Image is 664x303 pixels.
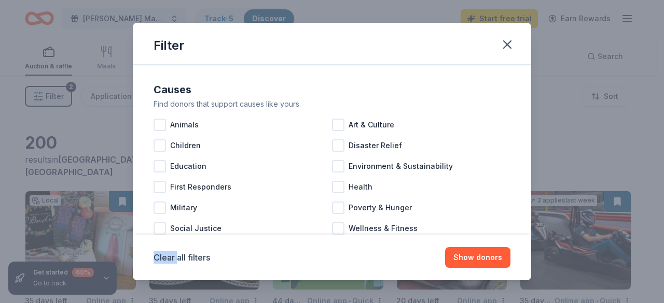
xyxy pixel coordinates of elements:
[349,160,453,172] span: Environment & Sustainability
[170,119,199,131] span: Animals
[170,160,206,172] span: Education
[170,222,222,235] span: Social Justice
[349,119,394,131] span: Art & Culture
[154,251,210,264] button: Clear all filters
[349,201,412,214] span: Poverty & Hunger
[154,81,510,98] div: Causes
[170,181,231,193] span: First Responders
[154,37,184,54] div: Filter
[154,98,510,110] div: Find donors that support causes like yours.
[349,139,402,152] span: Disaster Relief
[349,222,418,235] span: Wellness & Fitness
[349,181,372,193] span: Health
[445,247,510,268] button: Show donors
[170,139,201,152] span: Children
[170,201,197,214] span: Military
